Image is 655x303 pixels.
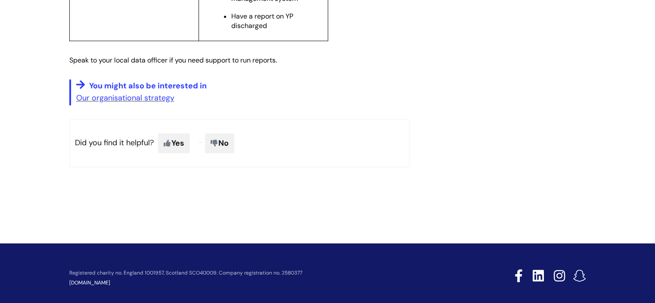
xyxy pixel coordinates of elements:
[89,81,207,91] span: You might also be interested in
[205,133,234,153] span: No
[69,279,110,286] a: [DOMAIN_NAME]
[231,12,293,30] span: Have a report on YP discharged
[158,133,190,153] span: Yes
[69,119,410,167] p: Did you find it helpful?
[69,270,453,275] p: Registered charity no. England 1001957, Scotland SCO40009. Company registration no. 2580377
[69,56,277,65] span: Speak to your local data officer if you need support to run reports.
[76,93,174,103] a: Our organisational strategy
